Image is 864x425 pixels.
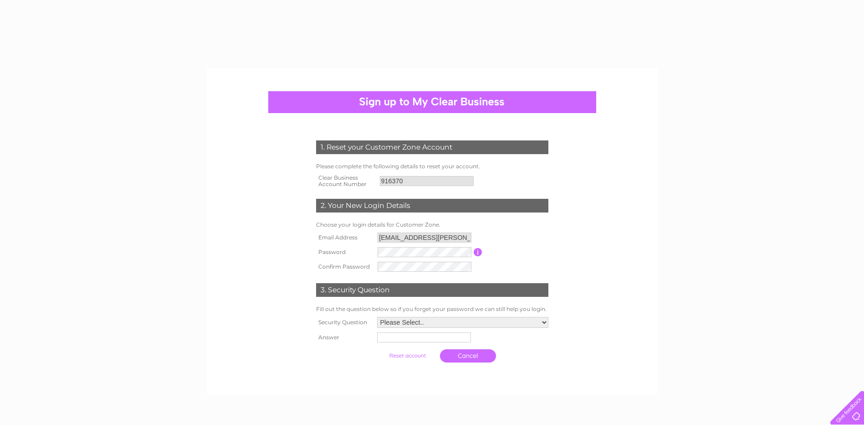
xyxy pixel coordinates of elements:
[314,330,375,345] th: Answer
[316,140,548,154] div: 1. Reset your Customer Zone Account
[314,259,376,274] th: Confirm Password
[314,245,376,259] th: Password
[314,219,551,230] td: Choose your login details for Customer Zone.
[440,349,496,363] a: Cancel
[314,172,378,190] th: Clear Business Account Number
[314,161,551,172] td: Please complete the following details to reset your account.
[316,283,548,297] div: 3. Security Question
[314,315,375,330] th: Security Question
[314,304,551,315] td: Fill out the question below so if you forget your password we can still help you login.
[316,199,548,212] div: 2. Your New Login Details
[314,230,376,245] th: Email Address
[474,248,482,256] input: Information
[379,349,435,362] input: Submit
